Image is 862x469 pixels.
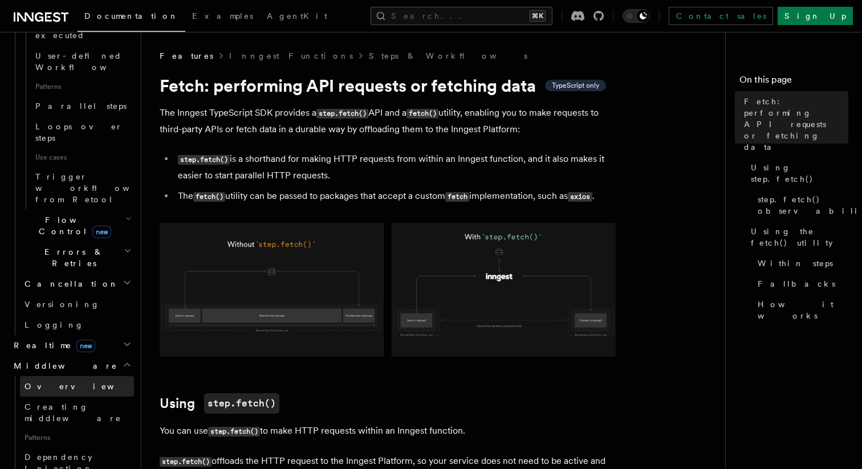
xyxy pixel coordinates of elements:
span: Trigger workflows from Retool [35,172,161,204]
span: Fallbacks [758,278,835,289]
a: User-defined Workflows [31,46,134,78]
span: Documentation [84,11,178,21]
code: fetch() [406,109,438,119]
span: User-defined Workflows [35,51,138,72]
span: How it works [758,299,848,321]
a: Loops over steps [31,116,134,148]
code: fetch() [193,192,225,202]
code: fetch [445,192,469,202]
span: Overview [25,382,142,391]
a: Fetch: performing API requests or fetching data [739,91,848,157]
a: Within steps [753,253,848,274]
span: Creating middleware [25,402,121,423]
a: Steps & Workflows [369,50,527,62]
span: Logging [25,320,84,329]
span: Within steps [758,258,833,269]
button: Cancellation [20,274,134,294]
span: Parallel steps [35,101,127,111]
button: Middleware [9,356,134,376]
span: new [92,226,111,238]
a: Usingstep.fetch() [160,393,279,414]
button: Realtimenew [9,335,134,356]
span: Patterns [31,78,134,96]
a: Sign Up [778,7,853,25]
span: TypeScript only [552,81,599,90]
button: Errors & Retries [20,242,134,274]
span: Using the fetch() utility [751,226,848,248]
h4: On this page [739,73,848,91]
a: Contact sales [669,7,773,25]
a: Inngest Functions [229,50,353,62]
p: You can use to make HTTP requests within an Inngest function. [160,423,616,439]
code: step.fetch() [208,427,260,437]
code: step.fetch() [178,155,230,165]
a: AgentKit [260,3,334,31]
a: Using the fetch() utility [746,221,848,253]
a: Versioning [20,294,134,315]
span: Examples [192,11,253,21]
a: step.fetch() observability [753,189,848,221]
a: Trigger workflows from Retool [31,166,134,210]
code: step.fetch() [316,109,368,119]
span: Features [160,50,213,62]
span: Use cases [31,148,134,166]
a: Logging [20,315,134,335]
li: The utility can be passed to packages that accept a custom implementation, such as . [174,188,616,205]
a: Examples [185,3,260,31]
span: Realtime [9,340,95,351]
button: Toggle dark mode [623,9,650,23]
code: step.fetch() [160,457,212,467]
a: Documentation [78,3,185,32]
span: AgentKit [267,11,327,21]
a: Using step.fetch() [746,157,848,189]
p: The Inngest TypeScript SDK provides a API and a utility, enabling you to make requests to third-p... [160,105,616,137]
span: Cancellation [20,278,119,289]
span: Versioning [25,300,100,309]
a: Parallel steps [31,96,134,116]
span: Loops over steps [35,122,123,142]
h1: Fetch: performing API requests or fetching data [160,75,616,96]
span: Errors & Retries [20,246,124,269]
code: step.fetch() [204,393,279,414]
span: Patterns [20,429,134,447]
a: Overview [20,376,134,397]
button: Search...⌘K [371,7,552,25]
a: Fallbacks [753,274,848,294]
span: Flow Control [20,214,125,237]
code: axios [568,192,592,202]
li: is a shorthand for making HTTP requests from within an Inngest function, and it also makes it eas... [174,151,616,183]
a: How it works [753,294,848,326]
span: new [76,340,95,352]
button: Flow Controlnew [20,210,134,242]
span: Fetch: performing API requests or fetching data [744,96,848,153]
a: Creating middleware [20,397,134,429]
img: Using Fetch offloads the HTTP request to the Inngest Platform [160,223,616,357]
kbd: ⌘K [530,10,546,22]
span: Middleware [9,360,117,372]
span: Using step.fetch() [751,162,848,185]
